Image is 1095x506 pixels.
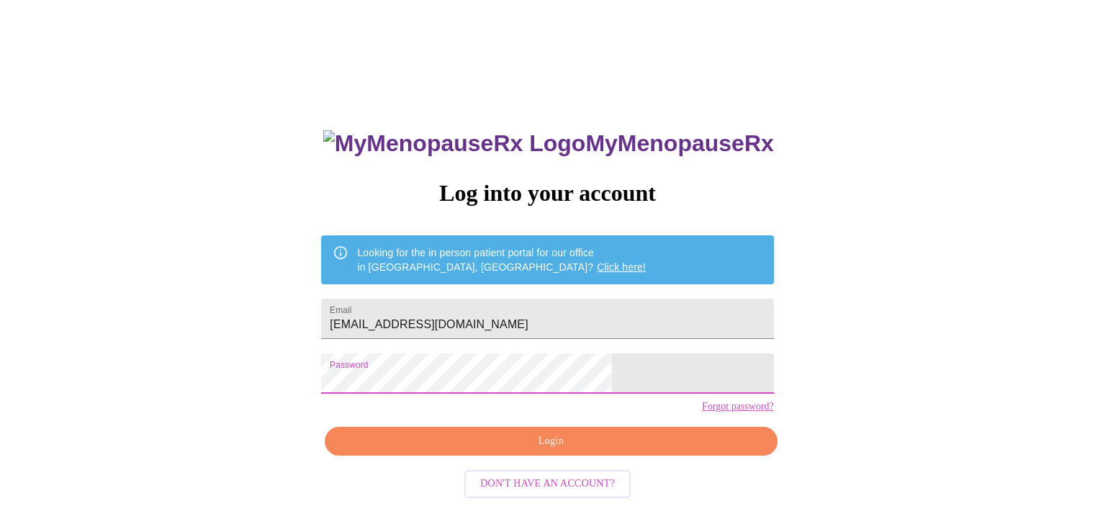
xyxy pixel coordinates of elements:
a: Don't have an account? [461,476,634,489]
h3: MyMenopauseRx [323,130,774,157]
div: Looking for the in person patient portal for our office in [GEOGRAPHIC_DATA], [GEOGRAPHIC_DATA]? [357,240,646,280]
span: Don't have an account? [480,475,615,493]
img: MyMenopauseRx Logo [323,130,585,157]
a: Forgot password? [702,401,774,412]
span: Login [341,433,760,451]
a: Click here! [597,261,646,273]
button: Login [325,427,777,456]
button: Don't have an account? [464,470,631,498]
h3: Log into your account [321,180,773,207]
